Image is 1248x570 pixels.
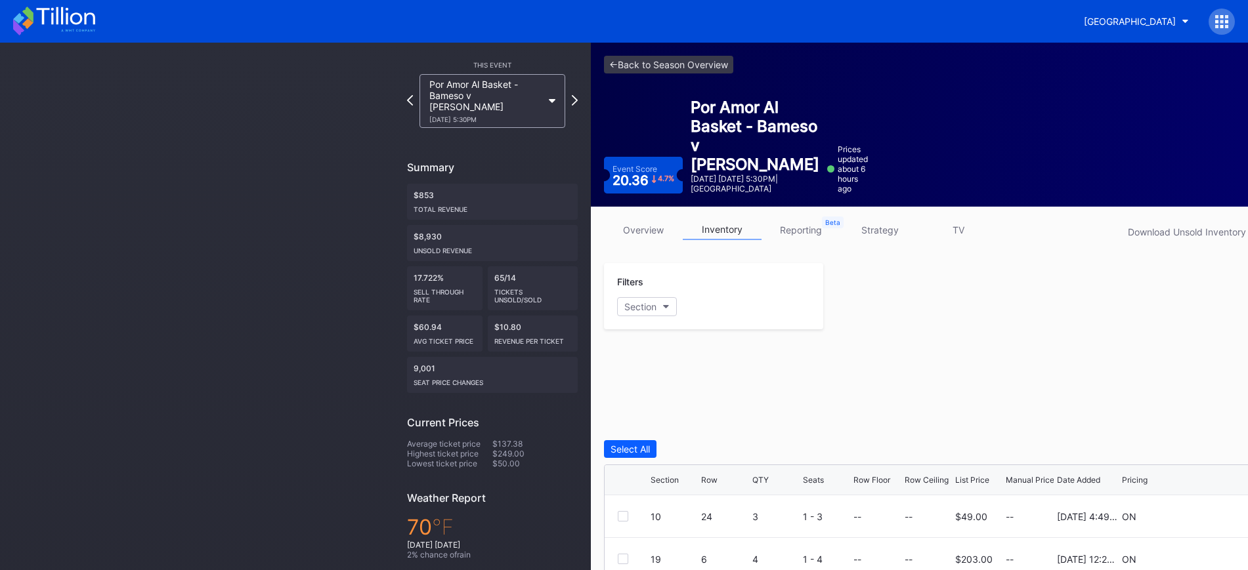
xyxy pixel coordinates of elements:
[494,332,572,345] div: Revenue per ticket
[407,439,492,449] div: Average ticket price
[624,301,656,312] div: Section
[492,458,578,468] div: $50.00
[955,554,993,565] div: $203.00
[905,475,949,485] div: Row Ceiling
[853,475,890,485] div: Row Floor
[407,540,578,550] div: [DATE] [DATE]
[407,514,578,540] div: 70
[701,554,748,565] div: 6
[1006,511,1053,522] div: --
[492,439,578,449] div: $137.38
[955,511,987,522] div: $49.00
[691,174,819,193] div: [DATE] [DATE] 5:30PM | [GEOGRAPHIC_DATA]
[494,283,572,304] div: Tickets Unsold/Sold
[752,511,800,522] div: 3
[701,475,718,485] div: Row
[1057,475,1100,485] div: Date Added
[429,115,542,123] div: [DATE] 5:30PM
[1084,16,1176,27] div: [GEOGRAPHIC_DATA]
[604,440,656,458] button: Select All
[407,161,578,174] div: Summary
[488,266,578,310] div: 65/14
[604,56,733,73] a: <-Back to Season Overview
[414,373,571,386] div: seat price changes
[651,511,698,522] div: 10
[1122,475,1148,485] div: Pricing
[407,184,578,220] div: $853
[617,276,810,287] div: Filters
[1122,511,1136,522] div: ON
[803,511,850,522] div: 1 - 3
[683,220,762,240] a: inventory
[840,220,919,240] a: strategy
[651,475,679,485] div: Section
[701,511,748,522] div: 24
[1122,554,1136,565] div: ON
[905,554,913,565] div: --
[611,443,650,455] div: Select All
[752,554,800,565] div: 4
[414,283,476,304] div: Sell Through Rate
[1074,9,1199,33] button: [GEOGRAPHIC_DATA]
[1006,554,1053,565] div: --
[853,554,861,565] div: --
[407,316,483,352] div: $60.94
[1057,511,1119,522] div: [DATE] 4:49PM
[407,357,578,393] div: 9,001
[407,550,578,560] div: 2 % chance of rain
[488,316,578,352] div: $10.80
[691,98,819,174] div: Por Amor Al Basket - Bameso v [PERSON_NAME]
[407,61,578,69] div: This Event
[407,225,578,261] div: $8,930
[762,220,840,240] a: reporting
[414,241,571,254] div: Unsold Revenue
[803,475,824,485] div: Seats
[604,220,683,240] a: overview
[617,297,677,316] button: Section
[919,220,998,240] a: TV
[1057,554,1119,565] div: [DATE] 12:22PM
[492,449,578,458] div: $249.00
[407,449,492,458] div: Highest ticket price
[853,511,861,522] div: --
[429,79,542,123] div: Por Amor Al Basket - Bameso v [PERSON_NAME]
[1006,475,1054,485] div: Manual Price
[407,458,492,468] div: Lowest ticket price
[752,475,769,485] div: QTY
[803,554,850,565] div: 1 - 4
[658,175,674,182] div: 4.7 %
[407,491,578,504] div: Weather Report
[651,554,698,565] div: 19
[905,511,913,522] div: --
[414,200,571,213] div: Total Revenue
[613,174,674,187] div: 20.36
[613,164,657,174] div: Event Score
[407,266,483,310] div: 17.722%
[432,514,454,540] span: ℉
[955,475,989,485] div: List Price
[827,144,868,193] div: Prices updated about 6 hours ago
[414,332,476,345] div: Avg ticket price
[407,416,578,429] div: Current Prices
